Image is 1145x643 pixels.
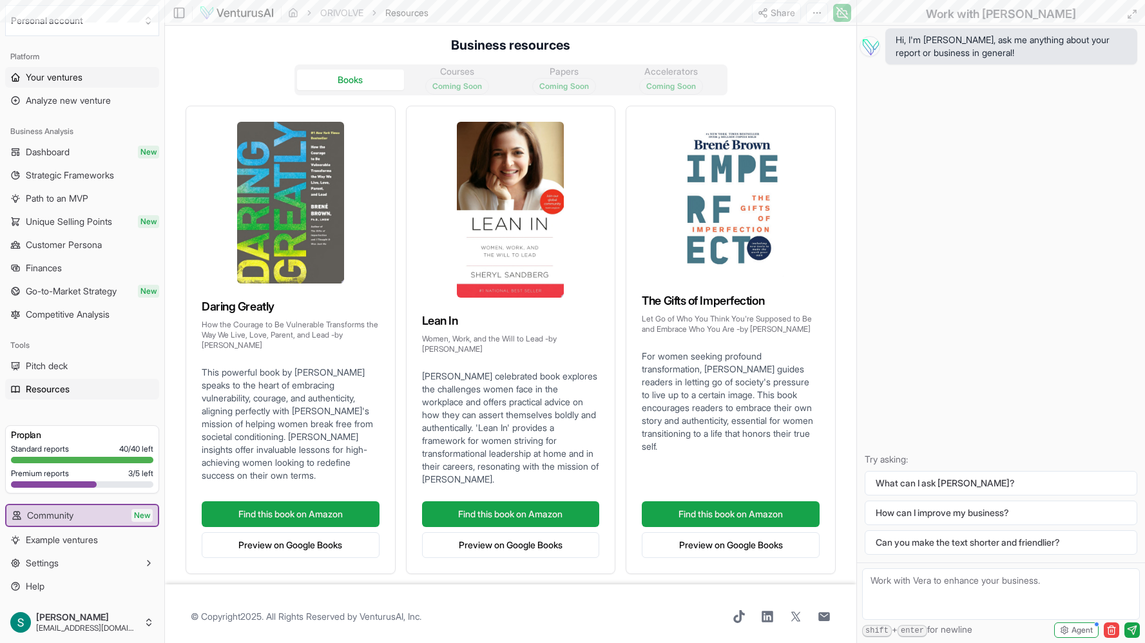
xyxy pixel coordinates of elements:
span: Agent [1072,625,1093,635]
img: Lean In [457,122,564,298]
button: Settings [5,553,159,573]
a: DashboardNew [5,142,159,162]
span: [EMAIL_ADDRESS][DOMAIN_NAME] [36,623,139,633]
img: The Gifts of Imperfection [677,122,784,278]
a: Customer Persona [5,235,159,255]
img: Vera [860,36,880,57]
a: Strategic Frameworks [5,165,159,186]
p: [PERSON_NAME] celebrated book explores the challenges women face in the workplace and offers prac... [422,370,600,486]
span: + for newline [862,623,972,637]
span: Dashboard [26,146,70,158]
span: Strategic Frameworks [26,169,114,182]
a: Find this book on Amazon [642,501,820,527]
a: Analyze new venture [5,90,159,111]
kbd: enter [898,625,927,637]
h3: The Gifts of Imperfection [642,292,820,310]
h3: Pro plan [11,428,153,441]
kbd: shift [862,625,892,637]
div: Books [338,73,363,86]
span: New [131,509,153,522]
button: Agent [1054,622,1099,638]
a: Preview on Google Books [422,532,600,558]
a: VenturusAI, Inc [360,611,419,622]
span: New [138,215,159,228]
a: Find this book on Amazon [202,501,380,527]
a: Find this book on Amazon [422,501,600,527]
a: Competitive Analysis [5,304,159,325]
span: Customer Persona [26,238,102,251]
div: Tools [5,335,159,356]
span: Finances [26,262,62,274]
span: Example ventures [26,533,98,546]
h4: Business resources [165,26,856,54]
h3: Lean In [422,312,600,330]
a: Example ventures [5,530,159,550]
span: Community [27,509,73,522]
div: Business Analysis [5,121,159,142]
span: Hi, I'm [PERSON_NAME], ask me anything about your report or business in general! [896,34,1127,59]
button: How can I improve my business? [865,501,1137,525]
span: 3 / 5 left [128,468,153,479]
span: Premium reports [11,468,69,479]
span: New [138,146,159,158]
span: Resources [26,383,70,396]
span: [PERSON_NAME] [36,611,139,623]
a: Your ventures [5,67,159,88]
h3: Daring Greatly [202,298,380,316]
button: Can you make the text shorter and friendlier? [865,530,1137,555]
div: Platform [5,46,159,67]
span: Analyze new venture [26,94,111,107]
p: Try asking: [865,453,1137,466]
span: Settings [26,557,59,570]
span: Go-to-Market Strategy [26,285,117,298]
button: [PERSON_NAME][EMAIL_ADDRESS][DOMAIN_NAME] [5,607,159,638]
a: Preview on Google Books [202,532,380,558]
span: Path to an MVP [26,192,88,205]
span: Your ventures [26,71,82,84]
a: Path to an MVP [5,188,159,209]
a: Resources [5,379,159,399]
p: Let Go of Who You Think You're Supposed to Be and Embrace Who You Are - by [PERSON_NAME] [642,314,820,334]
a: Go-to-Market StrategyNew [5,281,159,302]
span: Help [26,580,44,593]
a: Preview on Google Books [642,532,820,558]
a: Help [5,576,159,597]
a: CommunityNew [6,505,158,526]
a: Finances [5,258,159,278]
span: 40 / 40 left [119,444,153,454]
img: Daring Greatly [237,122,344,283]
span: Unique Selling Points [26,215,112,228]
span: © Copyright 2025 . All Rights Reserved by . [191,610,421,623]
p: This powerful book by [PERSON_NAME] speaks to the heart of embracing vulnerability, courage, and ... [202,366,380,482]
span: Competitive Analysis [26,308,110,321]
button: What can I ask [PERSON_NAME]? [865,471,1137,495]
a: Unique Selling PointsNew [5,211,159,232]
img: ACg8ocI4DT22SISRMP8Uz-zYaEh3F0ocLSfzDZGqRowsoWe8O12Qsg=s96-c [10,612,31,633]
span: New [138,285,159,298]
a: Pitch deck [5,356,159,376]
p: Women, Work, and the Will to Lead - by [PERSON_NAME] [422,334,600,354]
span: Standard reports [11,444,69,454]
span: Pitch deck [26,360,68,372]
p: For women seeking profound transformation, [PERSON_NAME] guides readers in letting go of society'... [642,350,820,453]
p: How the Courage to Be Vulnerable Transforms the Way We Live, Love, Parent, and Lead - by [PERSON_... [202,320,380,350]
